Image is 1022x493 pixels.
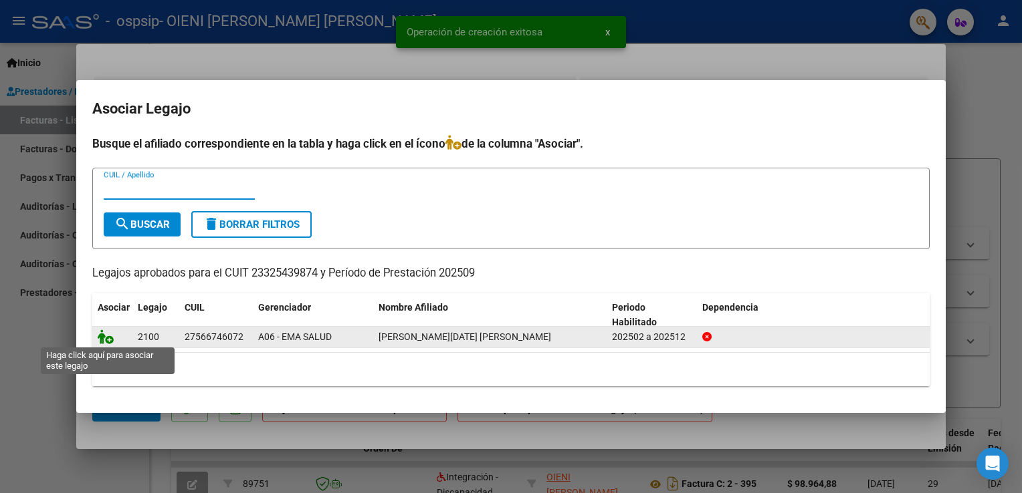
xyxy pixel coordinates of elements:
span: Legajo [138,302,167,313]
datatable-header-cell: Dependencia [697,293,930,337]
span: Gerenciador [258,302,311,313]
span: Asociar [98,302,130,313]
div: 1 registros [92,353,930,386]
h4: Busque el afiliado correspondiente en la tabla y haga click en el ícono de la columna "Asociar". [92,135,930,152]
h2: Asociar Legajo [92,96,930,122]
span: CUIL [185,302,205,313]
div: Open Intercom Messenger [977,448,1009,480]
div: 27566746072 [185,329,243,345]
span: Nombre Afiliado [379,302,448,313]
span: A06 - EMA SALUD [258,331,332,342]
div: 202502 a 202512 [612,329,692,345]
span: Borrar Filtros [203,218,300,230]
mat-icon: delete [203,216,219,232]
datatable-header-cell: Asociar [92,293,132,337]
mat-icon: search [114,216,130,232]
datatable-header-cell: Gerenciador [253,293,373,337]
datatable-header-cell: Nombre Afiliado [373,293,607,337]
span: 2100 [138,331,159,342]
span: LEPORE LUCIA VICTORIA [379,331,551,342]
datatable-header-cell: CUIL [179,293,253,337]
span: Dependencia [702,302,758,313]
datatable-header-cell: Legajo [132,293,179,337]
button: Borrar Filtros [191,211,312,238]
span: Periodo Habilitado [612,302,657,328]
datatable-header-cell: Periodo Habilitado [607,293,697,337]
button: Buscar [104,212,181,236]
span: Buscar [114,218,170,230]
p: Legajos aprobados para el CUIT 23325439874 y Período de Prestación 202509 [92,265,930,282]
